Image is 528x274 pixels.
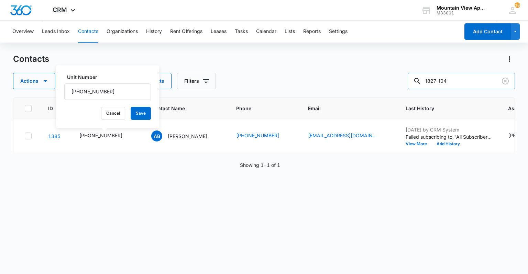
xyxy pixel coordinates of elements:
[151,130,162,141] span: AB
[515,2,520,8] span: 18
[240,161,280,169] p: Showing 1-1 of 1
[236,132,279,139] a: [PHONE_NUMBER]
[151,130,220,141] div: Contact Name - Amanda Bellew - Select to Edit Field
[170,21,202,43] button: Rent Offerings
[12,21,34,43] button: Overview
[64,83,151,100] input: Unit Number
[437,5,487,11] div: account name
[151,105,210,112] span: Contact Name
[78,21,98,43] button: Contacts
[211,21,227,43] button: Leases
[329,21,348,43] button: Settings
[464,23,511,40] button: Add Contact
[168,133,207,140] p: [PERSON_NAME]
[406,142,432,146] button: View More
[236,105,282,112] span: Phone
[308,132,377,139] a: [EMAIL_ADDRESS][DOMAIN_NAME]
[107,21,138,43] button: Organizations
[285,21,295,43] button: Lists
[406,133,492,140] p: Failed subscribing to, 'All Subscribers'.
[79,132,122,139] div: [PHONE_NUMBER]
[308,132,389,140] div: Email - abellew318@gmail.com - Select to Edit Field
[515,2,520,8] div: notifications count
[500,76,511,87] button: Clear
[48,133,60,139] a: Navigate to contact details page for Amanda Bellew
[53,6,67,13] span: CRM
[308,105,379,112] span: Email
[48,105,53,112] span: ID
[303,21,321,43] button: Reports
[13,54,49,64] h1: Contacts
[177,73,216,89] button: Filters
[256,21,276,43] button: Calendar
[146,21,162,43] button: History
[437,11,487,15] div: account id
[406,105,482,112] span: Last History
[408,73,515,89] input: Search Contacts
[67,73,154,81] label: Unit Number
[131,107,151,120] button: Save
[406,126,492,133] p: [DATE] by CRM System
[236,132,291,140] div: Phone - (207) 992-6439 - Select to Edit Field
[432,142,465,146] button: Add History
[101,107,125,120] button: Cancel
[42,21,70,43] button: Leads Inbox
[235,21,248,43] button: Tasks
[504,54,515,65] button: Actions
[79,132,135,140] div: Unit Number - 545-1827-104 - Select to Edit Field
[13,73,55,89] button: Actions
